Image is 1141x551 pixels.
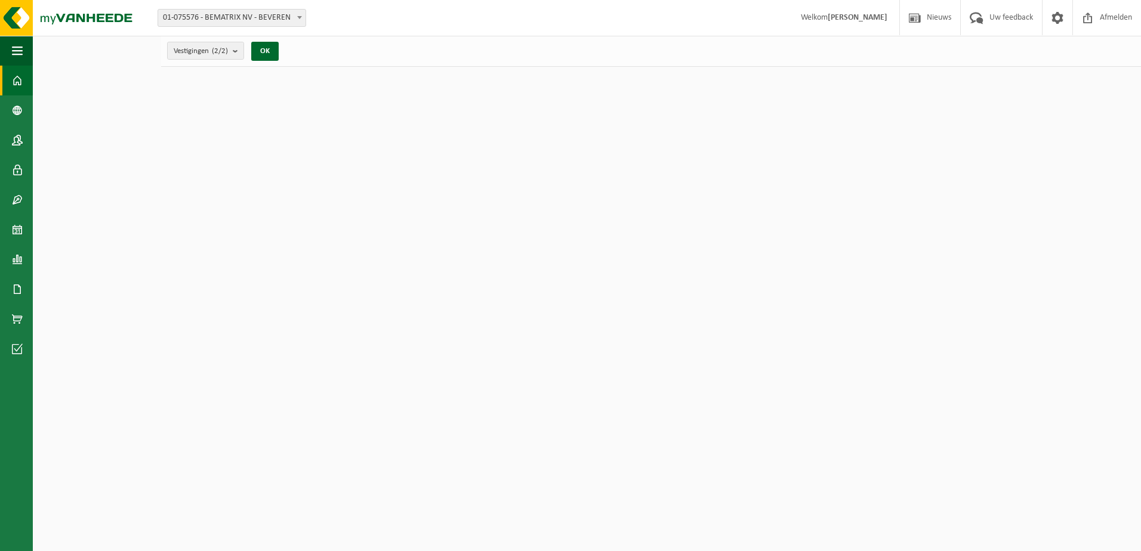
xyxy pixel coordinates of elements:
[212,47,228,55] count: (2/2)
[158,9,306,27] span: 01-075576 - BEMATRIX NV - BEVEREN
[167,42,244,60] button: Vestigingen(2/2)
[828,13,887,22] strong: [PERSON_NAME]
[174,42,228,60] span: Vestigingen
[251,42,279,61] button: OK
[158,10,306,26] span: 01-075576 - BEMATRIX NV - BEVEREN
